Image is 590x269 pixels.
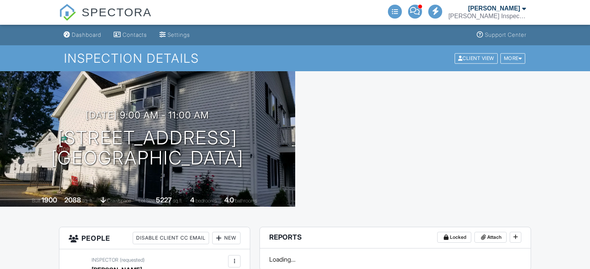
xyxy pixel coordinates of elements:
[51,128,244,169] h1: [STREET_ADDRESS] [GEOGRAPHIC_DATA]
[32,198,40,204] span: Built
[485,31,526,38] div: Support Center
[173,198,183,204] span: sq.ft.
[468,5,520,12] div: [PERSON_NAME]
[168,31,190,38] div: Settings
[64,196,81,204] div: 2088
[196,198,217,204] span: bedrooms
[59,12,152,26] a: SPECTORA
[190,196,194,204] div: 4
[111,28,150,42] a: Contacts
[72,31,101,38] div: Dashboard
[61,28,104,42] a: Dashboard
[448,12,526,20] div: Schaefer Inspection Service
[138,198,155,204] span: Lot Size
[212,232,240,244] div: New
[59,4,76,21] img: The Best Home Inspection Software - Spectora
[474,28,529,42] a: Support Center
[156,28,193,42] a: Settings
[455,53,498,63] div: Client View
[64,51,526,65] h1: Inspection Details
[59,227,250,249] h3: People
[82,198,93,204] span: sq. ft.
[224,196,234,204] div: 4.0
[82,4,152,20] span: SPECTORA
[123,31,147,38] div: Contacts
[42,196,57,204] div: 1900
[86,110,209,120] h3: [DATE] 9:00 am - 11:00 am
[92,257,118,263] span: Inspector
[107,198,131,204] span: crawlspace
[156,196,172,204] div: 5227
[454,55,500,61] a: Client View
[500,53,526,63] div: More
[133,232,209,244] div: Disable Client CC Email
[235,198,257,204] span: bathrooms
[120,257,145,263] span: (requested)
